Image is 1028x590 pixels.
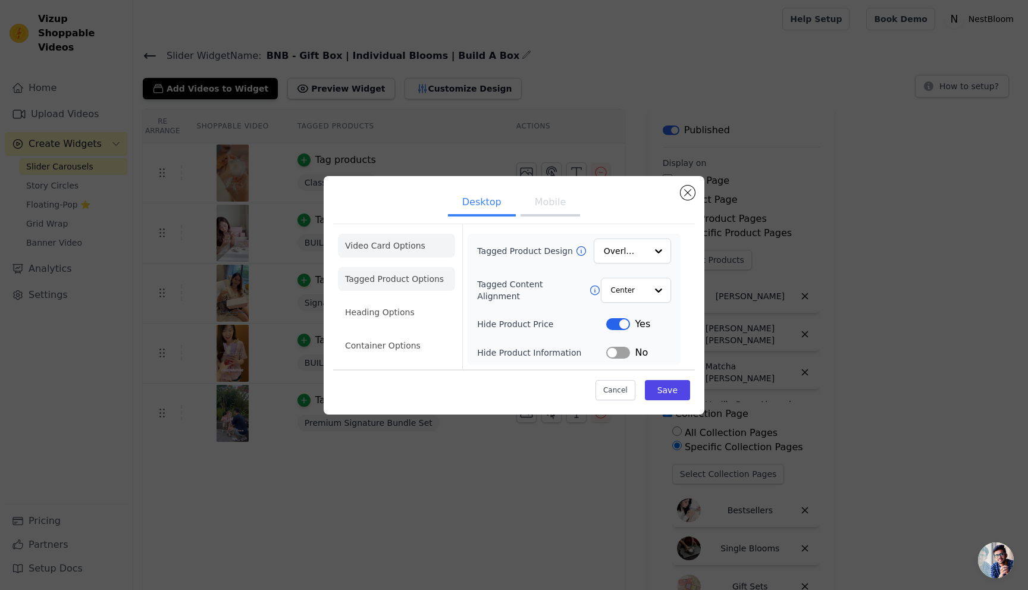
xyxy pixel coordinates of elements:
[521,190,580,216] button: Mobile
[681,186,695,200] button: Close modal
[338,234,455,258] li: Video Card Options
[477,347,606,359] label: Hide Product Information
[645,380,690,400] button: Save
[978,542,1014,578] a: Open chat
[635,317,650,331] span: Yes
[477,278,588,302] label: Tagged Content Alignment
[338,334,455,357] li: Container Options
[338,267,455,291] li: Tagged Product Options
[596,380,635,400] button: Cancel
[448,190,516,216] button: Desktop
[477,245,575,257] label: Tagged Product Design
[477,318,606,330] label: Hide Product Price
[338,300,455,324] li: Heading Options
[635,346,648,360] span: No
